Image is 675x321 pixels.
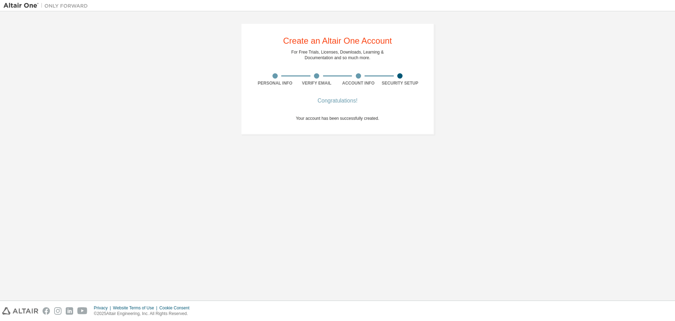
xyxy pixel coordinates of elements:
[379,80,421,86] div: Security Setup
[337,80,379,86] div: Account Info
[113,305,159,311] div: Website Terms of Use
[94,311,194,317] p: © 2025 Altair Engineering, Inc. All Rights Reserved.
[94,305,113,311] div: Privacy
[43,307,50,315] img: facebook.svg
[283,37,392,45] div: Create an Altair One Account
[296,80,338,86] div: Verify Email
[291,49,384,61] div: For Free Trials, Licenses, Downloads, Learning & Documentation and so much more.
[296,99,379,103] div: Congratulations!
[66,307,73,315] img: linkedin.svg
[254,80,296,86] div: Personal Info
[296,116,379,121] span: Your account has been successfully created.
[54,307,62,315] img: instagram.svg
[4,2,91,9] img: Altair One
[159,305,193,311] div: Cookie Consent
[2,307,38,315] img: altair_logo.svg
[77,307,88,315] img: youtube.svg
